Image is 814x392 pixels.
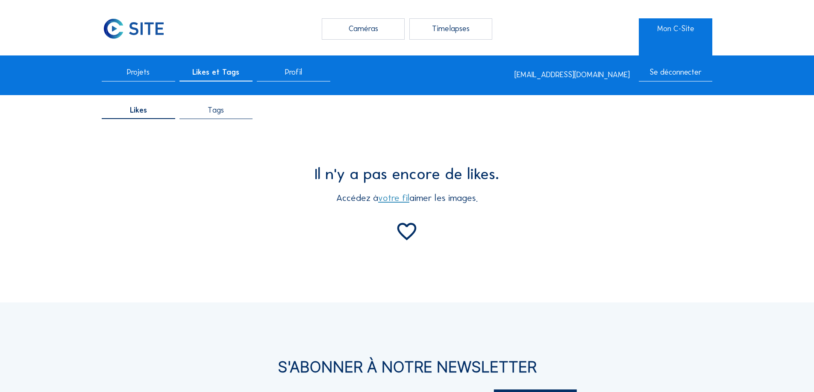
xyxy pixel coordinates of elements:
div: Se déconnecter [639,69,712,81]
div: [EMAIL_ADDRESS][DOMAIN_NAME] [514,71,630,79]
span: Profil [285,69,302,76]
span: Tags [208,107,224,114]
div: Timelapses [409,18,492,40]
span: Projets [127,69,150,76]
span: Likes et Tags [192,69,239,76]
div: Accédez à aimer les images. [336,194,478,203]
div: Il n'y a pas encore de likes. [314,167,499,182]
a: Mon C-Site [639,18,712,40]
a: C-SITE Logo [102,18,175,40]
span: Likes [130,107,147,114]
div: Caméras [322,18,405,40]
a: votre fil [378,192,409,203]
img: C-SITE Logo [102,18,166,40]
div: S'Abonner à notre newsletter [102,360,712,375]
